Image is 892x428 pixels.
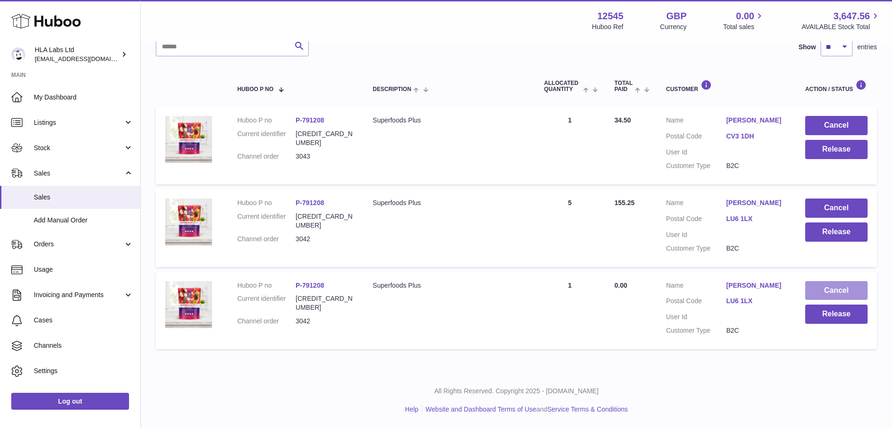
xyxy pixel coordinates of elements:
div: HLA Labs Ltd [35,46,119,63]
button: Cancel [805,116,868,135]
dt: Name [666,281,726,292]
span: Cases [34,316,133,325]
td: 1 [535,107,605,184]
span: Settings [34,367,133,375]
span: [EMAIL_ADDRESS][DOMAIN_NAME] [35,55,138,62]
p: All Rights Reserved. Copyright 2025 - [DOMAIN_NAME] [148,387,884,396]
a: LU6 1LX [726,297,786,306]
span: AVAILABLE Stock Total [801,23,881,31]
span: My Dashboard [34,93,133,102]
dt: Huboo P no [237,281,296,290]
dd: 3042 [296,317,354,326]
img: 125451756937823.jpg [165,199,212,245]
dt: Customer Type [666,161,726,170]
span: Description [373,86,411,92]
span: entries [857,43,877,52]
dt: Huboo P no [237,116,296,125]
button: Cancel [805,281,868,300]
dt: Name [666,199,726,210]
dt: Channel order [237,235,296,244]
div: Currency [660,23,687,31]
dt: Channel order [237,317,296,326]
dd: [CREDIT_CARD_NUMBER] [296,130,354,147]
span: Listings [34,118,123,127]
dd: 3042 [296,235,354,244]
label: Show [799,43,816,52]
button: Release [805,140,868,159]
dd: 3043 [296,152,354,161]
a: P-791208 [296,282,324,289]
dd: B2C [726,244,786,253]
div: Customer [666,80,786,92]
dt: Postal Code [666,214,726,226]
a: 0.00 Total sales [723,10,765,31]
div: Action / Status [805,80,868,92]
div: Superfoods Plus [373,281,525,290]
span: Invoicing and Payments [34,290,123,299]
span: Huboo P no [237,86,274,92]
span: 0.00 [614,282,627,289]
dt: User Id [666,230,726,239]
a: 3,647.56 AVAILABLE Stock Total [801,10,881,31]
dd: B2C [726,326,786,335]
span: 0.00 [736,10,755,23]
img: clinton@newgendirect.com [11,47,25,61]
strong: GBP [666,10,686,23]
img: 125451756937823.jpg [165,116,212,163]
img: 125451756937823.jpg [165,281,212,328]
a: Website and Dashboard Terms of Use [426,405,536,413]
button: Release [805,305,868,324]
a: CV3 1DH [726,132,786,141]
dt: Customer Type [666,244,726,253]
button: Cancel [805,199,868,218]
span: Total paid [614,80,633,92]
span: 155.25 [614,199,634,206]
dt: Current identifier [237,212,296,230]
dd: [CREDIT_CARD_NUMBER] [296,212,354,230]
span: Stock [34,144,123,153]
dt: Postal Code [666,132,726,143]
dt: Postal Code [666,297,726,308]
a: Help [405,405,419,413]
dt: User Id [666,313,726,321]
a: P-791208 [296,199,324,206]
a: Log out [11,393,129,410]
div: Huboo Ref [592,23,624,31]
div: Superfoods Plus [373,116,525,125]
span: Add Manual Order [34,216,133,225]
div: Superfoods Plus [373,199,525,207]
span: Sales [34,169,123,178]
dd: [CREDIT_CARD_NUMBER] [296,294,354,312]
a: Service Terms & Conditions [547,405,628,413]
td: 1 [535,272,605,350]
a: [PERSON_NAME] [726,116,786,125]
span: 34.50 [614,116,631,124]
dt: User Id [666,148,726,157]
li: and [422,405,628,414]
dt: Customer Type [666,326,726,335]
a: [PERSON_NAME] [726,281,786,290]
span: Sales [34,193,133,202]
dt: Name [666,116,726,127]
a: LU6 1LX [726,214,786,223]
dt: Current identifier [237,130,296,147]
span: Total sales [723,23,765,31]
dt: Huboo P no [237,199,296,207]
a: [PERSON_NAME] [726,199,786,207]
span: 3,647.56 [833,10,870,23]
dt: Current identifier [237,294,296,312]
span: Channels [34,341,133,350]
span: ALLOCATED Quantity [544,80,581,92]
span: Orders [34,240,123,249]
dd: B2C [726,161,786,170]
strong: 12545 [597,10,624,23]
a: P-791208 [296,116,324,124]
td: 5 [535,189,605,267]
button: Release [805,222,868,242]
dt: Channel order [237,152,296,161]
span: Usage [34,265,133,274]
